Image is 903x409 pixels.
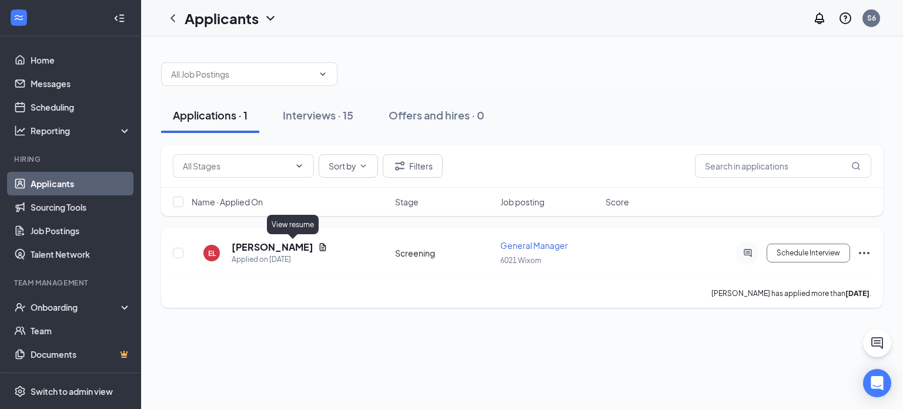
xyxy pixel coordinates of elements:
[851,161,861,171] svg: MagnifyingGlass
[383,154,443,178] button: Filter Filters
[232,254,327,265] div: Applied on [DATE]
[500,196,544,208] span: Job posting
[319,154,378,178] button: Sort byChevronDown
[31,48,131,72] a: Home
[173,108,248,122] div: Applications · 1
[863,369,891,397] div: Open Intercom Messenger
[318,69,327,79] svg: ChevronDown
[711,288,871,298] p: [PERSON_NAME] has applied more than .
[695,154,871,178] input: Search in applications
[329,162,356,170] span: Sort by
[232,241,313,254] h5: [PERSON_NAME]
[741,248,755,258] svg: ActiveChat
[267,215,319,234] div: View resume
[31,242,131,266] a: Talent Network
[14,278,129,288] div: Team Management
[812,11,827,25] svg: Notifications
[31,125,132,137] div: Reporting
[192,196,263,208] span: Name · Applied On
[31,343,131,366] a: DocumentsCrown
[283,108,353,122] div: Interviews · 15
[113,12,125,24] svg: Collapse
[500,256,541,265] span: 6021 Wixom
[295,161,304,171] svg: ChevronDown
[318,242,327,252] svg: Document
[606,196,629,208] span: Score
[31,172,131,195] a: Applicants
[166,11,180,25] svg: ChevronLeft
[31,72,131,95] a: Messages
[183,159,290,172] input: All Stages
[845,289,869,298] b: [DATE]
[359,161,368,171] svg: ChevronDown
[31,219,131,242] a: Job Postings
[870,336,884,350] svg: ChatActive
[500,240,568,251] span: General Manager
[31,385,113,397] div: Switch to admin view
[263,11,277,25] svg: ChevronDown
[14,125,26,137] svg: Analysis
[838,11,852,25] svg: QuestionInfo
[389,108,484,122] div: Offers and hires · 0
[857,246,871,260] svg: Ellipses
[14,301,26,313] svg: UserCheck
[14,154,129,164] div: Hiring
[395,247,493,259] div: Screening
[14,385,26,397] svg: Settings
[13,12,25,24] svg: WorkstreamLogo
[867,13,876,23] div: S6
[863,329,891,357] button: ChatActive
[767,244,850,262] button: Schedule Interview
[208,248,216,258] div: EL
[31,319,131,343] a: Team
[171,68,313,81] input: All Job Postings
[185,8,259,28] h1: Applicants
[31,366,131,390] a: SurveysCrown
[31,195,131,219] a: Sourcing Tools
[31,301,121,313] div: Onboarding
[395,196,419,208] span: Stage
[31,95,131,119] a: Scheduling
[393,159,407,173] svg: Filter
